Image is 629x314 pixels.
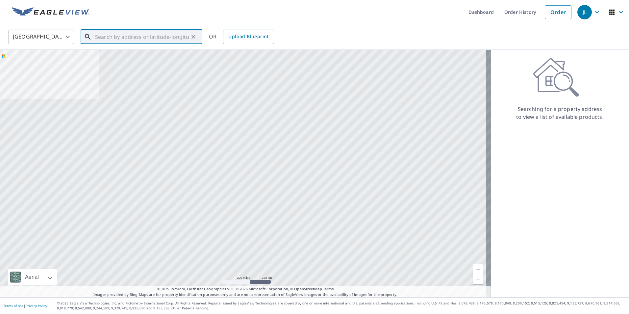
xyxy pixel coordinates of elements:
input: Search by address or latitude-longitude [95,28,189,46]
div: Aerial [23,269,41,285]
p: © 2025 Eagle View Technologies, Inc. and Pictometry International Corp. All Rights Reserved. Repo... [57,301,626,311]
a: Terms [323,286,334,291]
div: Aerial [8,269,57,285]
span: © 2025 TomTom, Earthstar Geographics SIO, © 2025 Microsoft Corporation, © [157,286,334,292]
a: Upload Blueprint [223,30,274,44]
div: [GEOGRAPHIC_DATA] [8,28,74,46]
a: Terms of Use [3,303,24,308]
a: Current Level 5, Zoom In [473,264,483,274]
div: OR [209,30,274,44]
a: Order [545,5,571,19]
a: Privacy Policy [26,303,47,308]
img: EV Logo [12,7,89,17]
button: Clear [189,32,198,41]
p: Searching for a property address to view a list of available products. [516,105,604,121]
span: Upload Blueprint [228,33,268,41]
a: Current Level 5, Zoom Out [473,274,483,284]
p: | [3,304,47,308]
a: OpenStreetMap [294,286,322,291]
div: JL [577,5,592,19]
